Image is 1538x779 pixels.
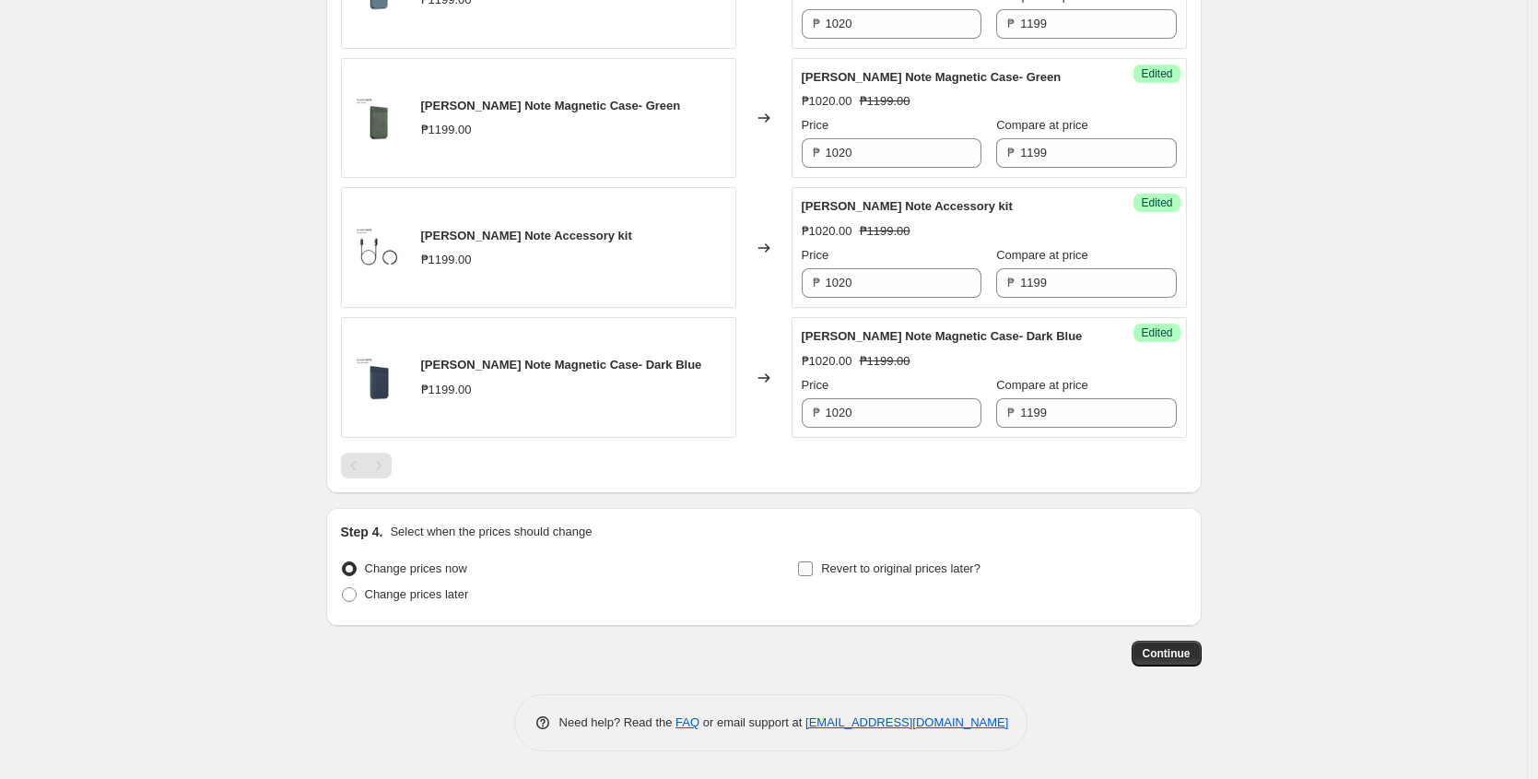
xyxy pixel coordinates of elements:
[996,248,1088,262] span: Compare at price
[1141,325,1172,340] span: Edited
[802,92,852,111] div: ₱1020.00
[351,220,406,276] img: ginee_20250627145343497_8645937890_80x.jpg
[421,381,472,399] div: ₱1199.00
[802,329,1083,343] span: [PERSON_NAME] Note Magnetic Case- Dark Blue
[802,199,1013,213] span: [PERSON_NAME] Note Accessory kit
[813,146,820,159] span: ₱
[421,121,472,139] div: ₱1199.00
[860,92,910,111] strike: ₱1199.00
[365,587,469,601] span: Change prices later
[1007,146,1015,159] span: ₱
[802,118,829,132] span: Price
[1007,276,1015,289] span: ₱
[813,17,820,30] span: ₱
[365,561,467,575] span: Change prices now
[1141,66,1172,81] span: Edited
[996,378,1088,392] span: Compare at price
[421,229,632,242] span: [PERSON_NAME] Note Accessory kit
[699,715,805,729] span: or email support at
[1007,406,1015,419] span: ₱
[802,248,829,262] span: Price
[813,406,820,419] span: ₱
[421,99,681,112] span: [PERSON_NAME] Note Magnetic Case- Green
[421,358,702,372] span: [PERSON_NAME] Note Magnetic Case- Dark Blue
[1143,646,1191,661] span: Continue
[341,523,383,541] h2: Step 4.
[1141,195,1172,210] span: Edited
[351,350,406,406] img: ginee_20250701144317875_6429119450_80x.jpg
[813,276,820,289] span: ₱
[1007,17,1015,30] span: ₱
[802,352,852,371] div: ₱1020.00
[802,222,852,241] div: ₱1020.00
[421,251,472,269] div: ₱1199.00
[390,523,592,541] p: Select when the prices should change
[1132,641,1202,667] button: Continue
[341,453,392,478] nav: Pagination
[996,118,1088,132] span: Compare at price
[675,715,699,729] a: FAQ
[860,352,910,371] strike: ₱1199.00
[351,90,406,146] img: ginee_20250627145324670_5363780423_80x.jpg
[860,222,910,241] strike: ₱1199.00
[821,561,980,575] span: Revert to original prices later?
[805,715,1008,729] a: [EMAIL_ADDRESS][DOMAIN_NAME]
[802,70,1062,84] span: [PERSON_NAME] Note Magnetic Case- Green
[802,378,829,392] span: Price
[559,715,676,729] span: Need help? Read the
